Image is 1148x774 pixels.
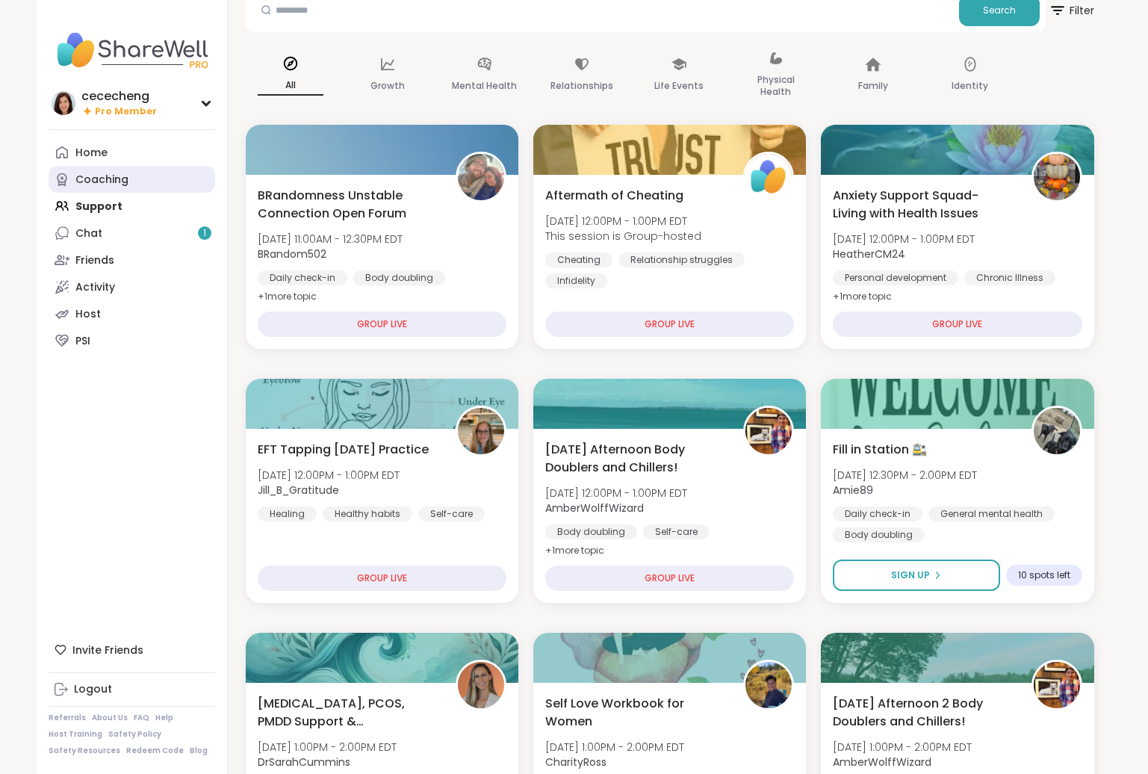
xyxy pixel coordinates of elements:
[745,662,792,708] img: CharityRoss
[75,280,115,295] div: Activity
[833,270,958,285] div: Personal development
[49,139,215,166] a: Home
[833,560,999,591] button: Sign Up
[833,695,1014,731] span: [DATE] Afternoon 2 Body Doublers and Chillers!
[258,270,347,285] div: Daily check-in
[258,187,439,223] span: BRandomness Unstable Connection Open Forum
[545,566,794,591] div: GROUP LIVE
[833,740,972,755] span: [DATE] 1:00PM - 2:00PM EDT
[49,729,102,740] a: Host Training
[1034,408,1080,454] img: Amie89
[545,695,727,731] span: Self Love Workbook for Women
[964,270,1055,285] div: Chronic Illness
[545,486,687,501] span: [DATE] 12:00PM - 1:00PM EDT
[75,226,102,241] div: Chat
[545,740,684,755] span: [DATE] 1:00PM - 2:00PM EDT
[49,746,120,756] a: Safety Resources
[545,187,683,205] span: Aftermath of Cheating
[108,729,161,740] a: Safety Policy
[323,507,412,521] div: Healthy habits
[1034,662,1080,708] img: AmberWolffWizard
[858,77,888,95] p: Family
[833,312,1082,337] div: GROUP LIVE
[458,154,504,200] img: BRandom502
[52,91,75,115] img: cececheng
[75,334,90,349] div: PSI
[833,483,873,498] b: Amie89
[81,88,157,105] div: cececheng
[203,227,206,240] span: 1
[643,524,710,539] div: Self-care
[833,187,1014,223] span: Anxiety Support Squad- Living with Health Issues
[833,507,922,521] div: Daily check-in
[745,154,792,200] img: ShareWell
[545,441,727,477] span: [DATE] Afternoon Body Doublers and Chillers!
[370,77,405,95] p: Growth
[833,441,927,459] span: Fill in Station 🚉
[49,166,215,193] a: Coaching
[545,273,607,288] div: Infidelity
[258,695,439,731] span: [MEDICAL_DATA], PCOS, PMDD Support & Empowerment
[49,676,215,703] a: Logout
[1018,569,1070,581] span: 10 spots left
[75,146,108,161] div: Home
[418,507,485,521] div: Self-care
[353,270,445,285] div: Body doubling
[258,755,350,770] b: DrSarahCummins
[258,312,506,337] div: GROUP LIVE
[74,682,112,697] div: Logout
[833,247,905,261] b: HeatherCM24
[545,229,701,244] span: This session is Group-hosted
[92,713,128,723] a: About Us
[654,77,704,95] p: Life Events
[75,253,114,268] div: Friends
[545,501,644,516] b: AmberWolffWizard
[155,713,173,723] a: Help
[983,4,1016,17] span: Search
[545,755,606,770] b: CharityRoss
[458,662,504,708] img: DrSarahCummins
[49,637,215,663] div: Invite Friends
[545,214,701,229] span: [DATE] 12:00PM - 1:00PM EDT
[258,247,326,261] b: BRandom502
[833,527,925,542] div: Body doubling
[833,468,977,483] span: [DATE] 12:30PM - 2:00PM EDT
[833,755,931,770] b: AmberWolffWizard
[49,713,86,723] a: Referrals
[928,507,1055,521] div: General mental health
[550,77,613,95] p: Relationships
[49,247,215,273] a: Friends
[258,441,429,459] span: EFT Tapping [DATE] Practice
[545,253,612,267] div: Cheating
[126,746,184,756] a: Redeem Code
[49,220,215,247] a: Chat1
[258,740,397,755] span: [DATE] 1:00PM - 2:00PM EDT
[618,253,745,267] div: Relationship struggles
[190,746,208,756] a: Blog
[75,307,101,322] div: Host
[258,468,400,483] span: [DATE] 12:00PM - 1:00PM EDT
[134,713,149,723] a: FAQ
[458,408,504,454] img: Jill_B_Gratitude
[545,312,794,337] div: GROUP LIVE
[49,327,215,354] a: PSI
[49,273,215,300] a: Activity
[75,173,128,188] div: Coaching
[49,24,215,76] img: ShareWell Nav Logo
[258,507,317,521] div: Healing
[258,483,339,498] b: Jill_B_Gratitude
[1034,154,1080,200] img: HeatherCM24
[95,105,157,118] span: Pro Member
[745,408,792,454] img: AmberWolffWizard
[833,232,975,247] span: [DATE] 12:00PM - 1:00PM EDT
[545,524,637,539] div: Body doubling
[452,77,517,95] p: Mental Health
[49,300,215,327] a: Host
[258,566,506,591] div: GROUP LIVE
[743,71,809,101] p: Physical Health
[891,569,930,582] span: Sign Up
[258,76,323,96] p: All
[258,232,403,247] span: [DATE] 11:00AM - 12:30PM EDT
[952,77,988,95] p: Identity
